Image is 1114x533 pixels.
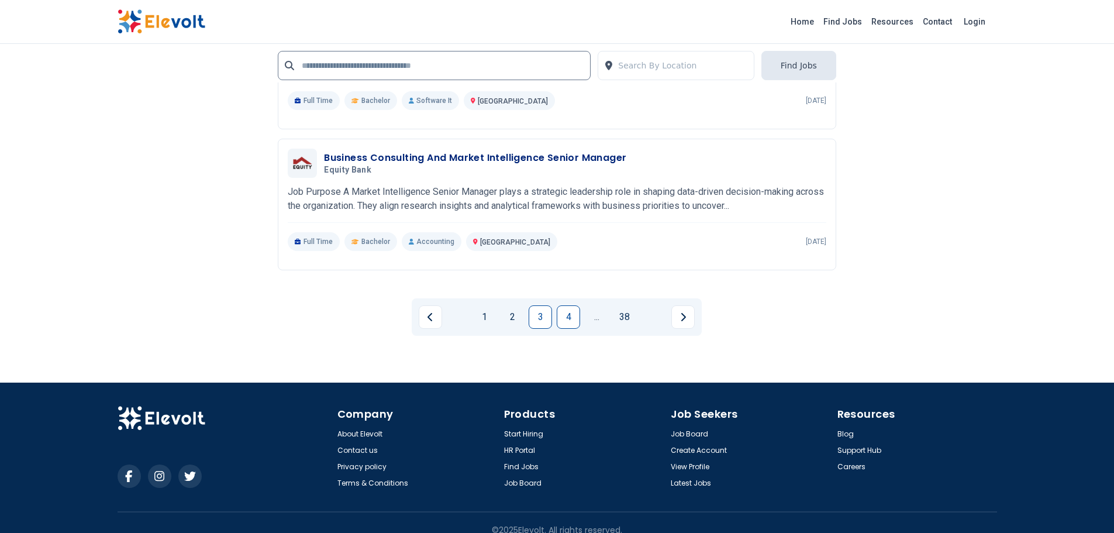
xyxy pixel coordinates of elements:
img: Elevolt [118,9,205,34]
a: Terms & Conditions [337,479,408,488]
ul: Pagination [419,305,695,329]
h4: Job Seekers [671,406,830,422]
p: Accounting [402,232,461,251]
a: Page 2 [501,305,524,329]
h4: Company [337,406,497,422]
a: HR Portal [504,446,535,455]
a: Page 38 [613,305,636,329]
h4: Resources [837,406,997,422]
p: Full Time [288,232,340,251]
span: Equity Bank [324,165,371,176]
img: Elevolt [118,406,205,431]
a: Contact us [337,446,378,455]
span: [GEOGRAPHIC_DATA] [480,238,550,246]
a: View Profile [671,462,709,472]
a: Careers [837,462,865,472]
iframe: Chat Widget [1056,477,1114,533]
a: Job Board [671,429,708,439]
p: [DATE] [806,237,826,246]
a: Blog [837,429,854,439]
p: Full Time [288,91,340,110]
a: Start Hiring [504,429,543,439]
a: Job Board [504,479,542,488]
button: Find Jobs [761,51,836,80]
a: Equity BankBusiness Consulting And Market Intelligence Senior ManagerEquity BankJob Purpose A Mar... [288,149,826,251]
a: Privacy policy [337,462,387,472]
a: Resources [867,12,918,31]
a: Create Account [671,446,727,455]
span: [GEOGRAPHIC_DATA] [478,97,548,105]
p: Software It [402,91,459,110]
a: Previous page [419,305,442,329]
a: Page 3 is your current page [529,305,552,329]
p: Job Purpose A Market Intelligence Senior Manager plays a strategic leadership role in shaping dat... [288,185,826,213]
a: Next page [671,305,695,329]
h4: Products [504,406,664,422]
p: [DATE] [806,96,826,105]
a: Login [957,10,992,33]
span: Bachelor [361,96,390,105]
span: Bachelor [361,237,390,246]
a: Find Jobs [504,462,539,472]
a: Latest Jobs [671,479,711,488]
a: Jump forward [585,305,608,329]
a: Home [786,12,819,31]
a: Page 4 [557,305,580,329]
a: Contact [918,12,957,31]
h3: Business Consulting And Market Intelligence Senior Manager [324,151,626,165]
a: Page 1 [472,305,496,329]
img: Equity Bank [291,155,314,171]
a: About Elevolt [337,429,382,439]
a: Find Jobs [819,12,867,31]
a: Support Hub [837,446,881,455]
